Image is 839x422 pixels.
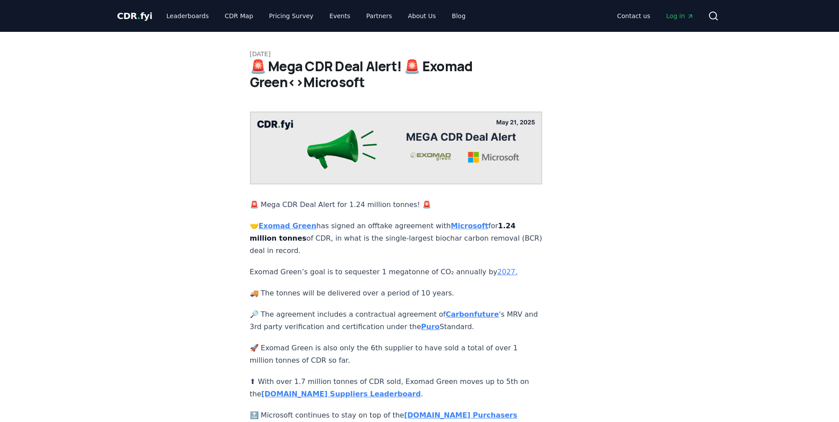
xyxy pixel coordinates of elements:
[259,222,317,230] a: Exomad Green
[359,8,399,24] a: Partners
[498,268,518,276] a: 2027.
[401,8,443,24] a: About Us
[666,12,693,20] span: Log in
[137,11,140,21] span: .
[659,8,701,24] a: Log in
[445,8,473,24] a: Blog
[610,8,701,24] nav: Main
[262,8,320,24] a: Pricing Survey
[250,342,543,367] p: 🚀 Exomad Green is also only the 6th supplier to have sold a total of over 1 million tonnes of CDR...
[250,376,543,400] p: ⬆ With over 1.7 million tonnes of CDR sold, Exomad Green moves up to 5th on the .
[250,220,543,257] p: 🤝 has signed an offtake agreement with for of CDR, in what is the single-largest biochar carbon r...
[159,8,216,24] a: Leaderboards
[446,310,499,318] a: Carbonfuture
[250,50,590,58] p: [DATE]
[250,287,543,299] p: 🚚 The tonnes will be delivered over a period of 10 years.
[218,8,260,24] a: CDR Map
[250,199,543,211] p: 🚨 Mega CDR Deal Alert for 1.24 million tonnes! 🚨
[250,266,543,278] p: Exomad Green’s goal is to sequester 1 megatonne of CO₂ annually by
[610,8,657,24] a: Contact us
[250,111,543,184] img: blog post image
[250,58,590,90] h1: 🚨 Mega CDR Deal Alert! 🚨 Exomad Green<>Microsoft
[421,322,440,331] a: Puro
[250,308,543,333] p: 🔎 The agreement includes a contractual agreement of 's MRV and 3rd party verification and certifi...
[261,390,421,398] a: [DOMAIN_NAME] Suppliers Leaderboard
[451,222,488,230] a: Microsoft
[159,8,472,24] nav: Main
[117,10,153,22] a: CDR.fyi
[322,8,357,24] a: Events
[117,11,153,21] span: CDR fyi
